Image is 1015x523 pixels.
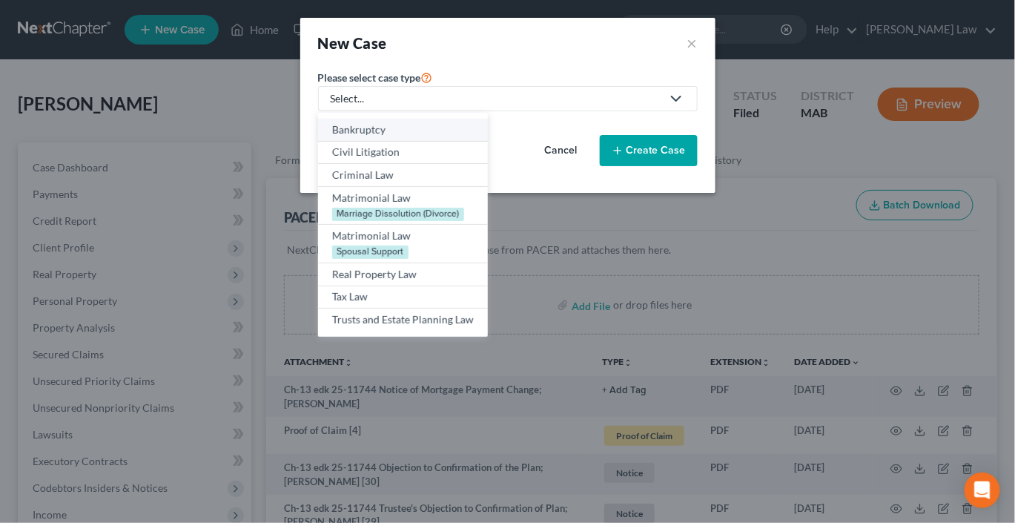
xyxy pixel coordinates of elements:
[318,309,488,331] a: Trusts and Estate Planning Law
[332,289,474,304] div: Tax Law
[318,164,488,187] a: Criminal Law
[332,168,474,182] div: Criminal Law
[318,119,488,142] a: Bankruptcy
[318,34,387,52] strong: New Case
[318,286,488,309] a: Tax Law
[965,473,1000,508] div: Open Intercom Messenger
[332,267,474,282] div: Real Property Law
[318,71,421,84] span: Please select case type
[600,135,698,166] button: Create Case
[529,136,594,165] button: Cancel
[332,122,474,137] div: Bankruptcy
[687,33,698,53] button: ×
[318,225,488,263] a: Matrimonial Law Spousal Support
[318,263,488,286] a: Real Property Law
[332,312,474,327] div: Trusts and Estate Planning Law
[332,246,409,259] div: Spousal Support
[331,91,661,106] div: Select...
[332,208,464,221] div: Marriage Dissolution (Divorce)
[332,228,474,243] div: Matrimonial Law
[318,187,488,226] a: Matrimonial Law Marriage Dissolution (Divorce)
[318,142,488,165] a: Civil Litigation
[332,191,474,205] div: Matrimonial Law
[332,145,474,159] div: Civil Litigation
